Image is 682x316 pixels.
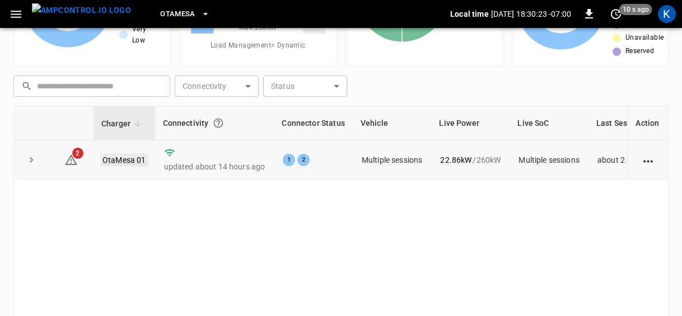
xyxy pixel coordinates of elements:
td: Multiple sessions [353,140,432,180]
p: updated about 14 hours ago [164,161,265,172]
th: Live SoC [510,106,588,140]
div: / 260 kW [440,154,501,166]
a: 2 [64,154,78,163]
span: Load Management = Dynamic [211,40,306,51]
button: Connection between the charger and our software. [208,113,228,133]
a: OtaMesa 01 [100,153,148,167]
button: set refresh interval [607,5,625,23]
div: 1 [283,154,295,166]
div: Connectivity [163,113,267,133]
p: [DATE] 18:30:23 -07:00 [491,8,571,20]
span: 10 s ago [619,4,652,15]
p: Local time [450,8,489,20]
span: 2 [72,148,83,159]
td: about 2 hours ago [588,140,672,180]
span: Very Low [132,24,161,46]
span: Charger [101,117,145,130]
th: Vehicle [353,106,432,140]
button: OtaMesa [156,3,214,25]
th: Connector Status [274,106,352,140]
th: Live Power [431,106,510,140]
div: 2 [297,154,310,166]
th: Action [627,106,668,140]
span: Max. 250 kW [239,22,277,34]
th: Last Session [588,106,672,140]
td: Multiple sessions [510,140,588,180]
span: OtaMesa [160,8,195,21]
button: expand row [23,152,40,168]
img: ampcontrol.io logo [32,3,131,17]
span: Unavailable [625,32,664,44]
p: 22.86 kW [440,154,471,166]
span: Reserved [625,46,654,57]
div: action cell options [641,154,655,166]
div: profile-icon [658,5,676,23]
